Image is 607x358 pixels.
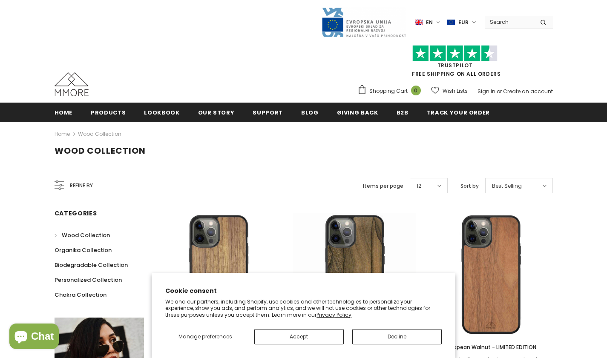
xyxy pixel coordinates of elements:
a: Chakra Collection [55,287,106,302]
button: Manage preferences [165,329,245,344]
span: Our Story [198,109,235,117]
p: We and our partners, including Shopify, use cookies and other technologies to personalize your ex... [165,298,442,318]
button: Accept [254,329,344,344]
span: support [253,109,283,117]
a: Blog [301,103,319,122]
span: Personalized Collection [55,276,122,284]
button: Decline [352,329,442,344]
a: Privacy Policy [316,311,351,318]
a: European Walnut - LIMITED EDITION [429,343,552,352]
label: Sort by [460,182,479,190]
span: EUR [458,18,469,27]
span: Biodegradable Collection [55,261,128,269]
span: en [426,18,433,27]
a: Wish Lists [431,83,468,98]
a: B2B [397,103,409,122]
a: Shopping Cart 0 [357,85,425,97]
a: Organika Collection [55,243,112,258]
span: Best Selling [492,182,522,190]
a: Javni Razpis [321,18,406,26]
img: MMORE Cases [55,72,89,96]
span: European Walnut - LIMITED EDITION [446,344,536,351]
a: Track your order [427,103,490,122]
input: Search Site [485,16,534,28]
span: Giving back [337,109,378,117]
a: Giving back [337,103,378,122]
a: Personalized Collection [55,272,122,287]
a: Wood Collection [78,130,121,137]
a: Home [55,129,70,139]
img: i-lang-1.png [415,19,423,26]
span: 0 [411,86,421,95]
label: Items per page [363,182,403,190]
a: Trustpilot [437,62,473,69]
span: Refine by [70,181,93,190]
span: Home [55,109,73,117]
span: Track your order [427,109,490,117]
span: Wood Collection [55,145,146,157]
a: Sign In [478,88,495,95]
span: Organika Collection [55,246,112,254]
span: Lookbook [144,109,179,117]
span: Products [91,109,126,117]
span: or [497,88,502,95]
span: Wood Collection [62,231,110,239]
h2: Cookie consent [165,286,442,295]
span: Categories [55,209,97,218]
span: FREE SHIPPING ON ALL ORDERS [357,49,553,77]
a: Our Story [198,103,235,122]
span: Chakra Collection [55,291,106,299]
a: support [253,103,283,122]
span: Blog [301,109,319,117]
a: Biodegradable Collection [55,258,128,272]
span: B2B [397,109,409,117]
span: Shopping Cart [369,87,408,95]
a: Products [91,103,126,122]
span: 12 [417,182,421,190]
span: Manage preferences [178,333,232,340]
a: Create an account [503,88,553,95]
img: Trust Pilot Stars [412,45,498,62]
img: Javni Razpis [321,7,406,38]
a: Home [55,103,73,122]
a: Wood Collection [55,228,110,243]
inbox-online-store-chat: Shopify online store chat [7,324,61,351]
span: Wish Lists [443,87,468,95]
a: Lookbook [144,103,179,122]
